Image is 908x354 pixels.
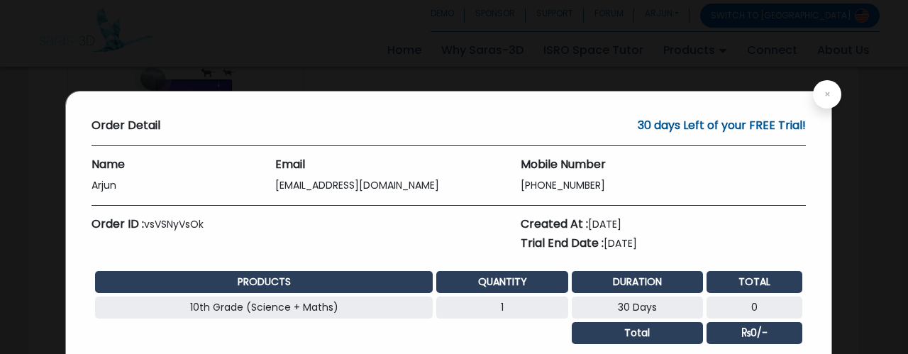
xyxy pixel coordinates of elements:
h5: Order Detail [92,117,160,134]
h5: 30 days Left of your FREE Trial! [638,117,806,134]
h4: Mobile Number [521,157,806,171]
th: TOTAL [707,271,802,293]
span: Arjun [92,178,116,192]
td: 1 [436,297,567,319]
h4: Name [92,157,254,171]
td: 30 Days [572,297,703,319]
span: [DATE] [588,217,621,231]
strong: Total [624,326,650,340]
span: vsVSNyVsOk [144,217,204,231]
span: [EMAIL_ADDRESS][DOMAIN_NAME] [275,178,439,192]
td: 0 [707,297,802,319]
span: [DATE] [604,236,637,250]
h5: Order ID : [92,217,254,231]
span: [PHONE_NUMBER] [521,178,605,192]
strong: 0/- [742,326,768,340]
th: DURATION [572,271,703,293]
span: × [824,89,831,99]
th: PRODUCTS [95,271,433,293]
td: 10th Grade (Science + Maths) [95,297,433,319]
h5: Created At : [521,217,806,231]
h5: Trial End Date : [521,236,806,250]
h4: Email [275,157,499,171]
th: QUANTITY [436,271,567,293]
button: Close [813,80,841,109]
